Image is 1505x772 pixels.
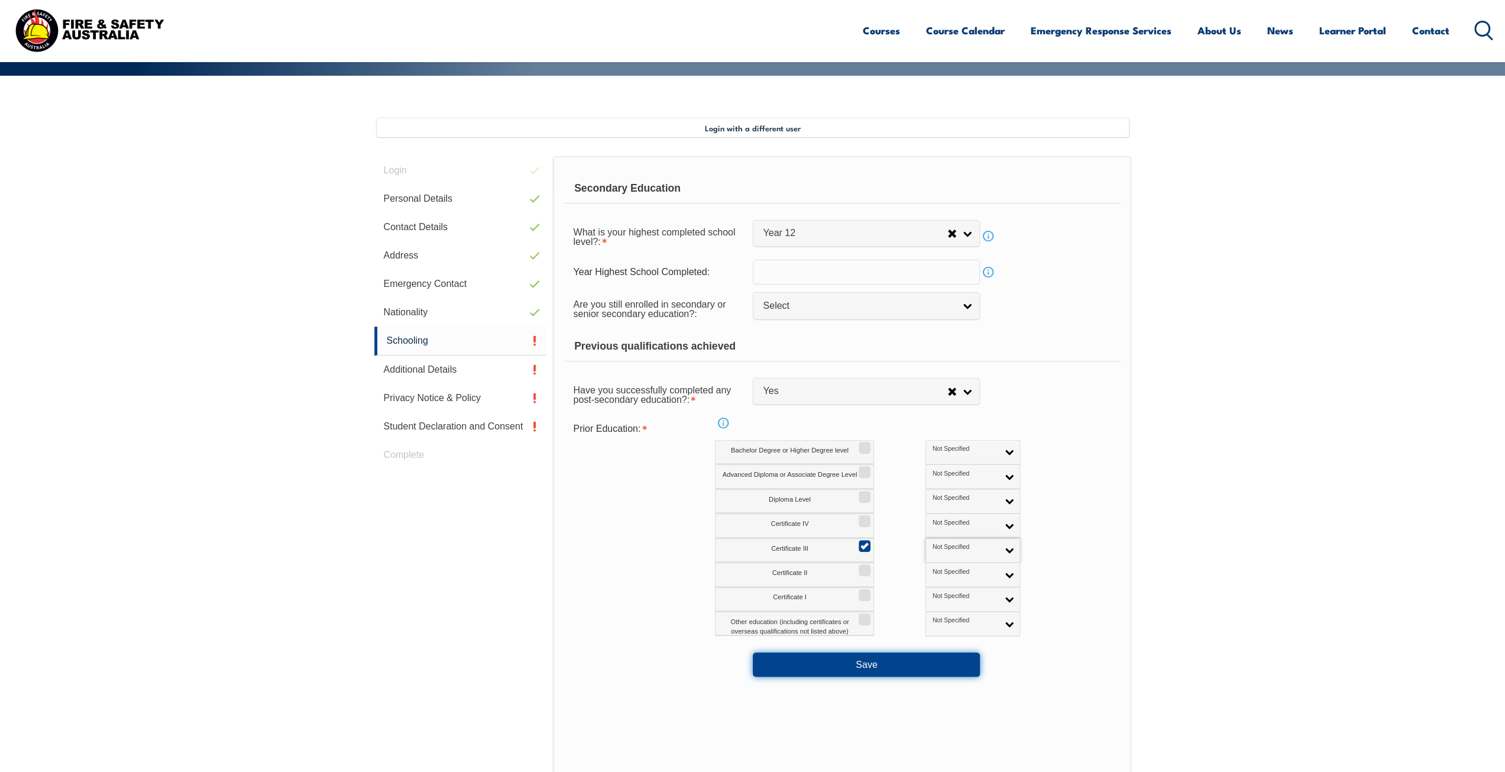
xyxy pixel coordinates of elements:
[763,300,954,312] span: Select
[705,123,801,133] span: Login with a different user
[715,489,874,513] label: Diploma Level
[374,185,547,213] a: Personal Details
[1267,15,1293,46] a: News
[715,513,874,538] label: Certificate IV
[564,418,753,440] div: Prior Education is required.
[564,261,753,283] div: Year Highest School Completed:
[1412,15,1449,46] a: Contact
[753,653,980,676] button: Save
[374,298,547,327] a: Nationality
[374,270,547,298] a: Emergency Contact
[933,568,998,576] span: Not Specified
[374,384,547,412] a: Privacy Notice & Policy
[1197,15,1241,46] a: About Us
[1319,15,1386,46] a: Learner Portal
[564,219,753,253] div: What is your highest completed school level? is required.
[753,260,980,285] input: YYYY
[933,445,998,453] span: Not Specified
[980,228,996,244] a: Info
[564,332,1120,361] div: Previous qualifications achieved
[374,241,547,270] a: Address
[573,299,726,319] span: Are you still enrolled in secondary or senior secondary education?:
[933,543,998,551] span: Not Specified
[715,563,874,587] label: Certificate II
[933,616,998,625] span: Not Specified
[715,612,874,636] label: Other education (including certificates or overseas qualifications not listed above)
[374,356,547,384] a: Additional Details
[1031,15,1171,46] a: Emergency Response Services
[573,227,735,247] span: What is your highest completed school level?:
[374,213,547,241] a: Contact Details
[926,15,1005,46] a: Course Calendar
[933,494,998,502] span: Not Specified
[715,415,732,431] a: Info
[763,385,947,398] span: Yes
[715,464,874,489] label: Advanced Diploma or Associate Degree Level
[933,470,998,478] span: Not Specified
[374,412,547,441] a: Student Declaration and Consent
[715,440,874,464] label: Bachelor Degree or Higher Degree level
[933,592,998,600] span: Not Specified
[980,264,996,280] a: Info
[863,15,900,46] a: Courses
[715,587,874,612] label: Certificate I
[374,327,547,356] a: Schooling
[564,377,753,411] div: Have you successfully completed any post-secondary education? is required.
[763,227,947,240] span: Year 12
[573,385,731,405] span: Have you successfully completed any post-secondary education?:
[715,538,874,563] label: Certificate III
[564,174,1120,204] div: Secondary Education
[933,519,998,527] span: Not Specified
